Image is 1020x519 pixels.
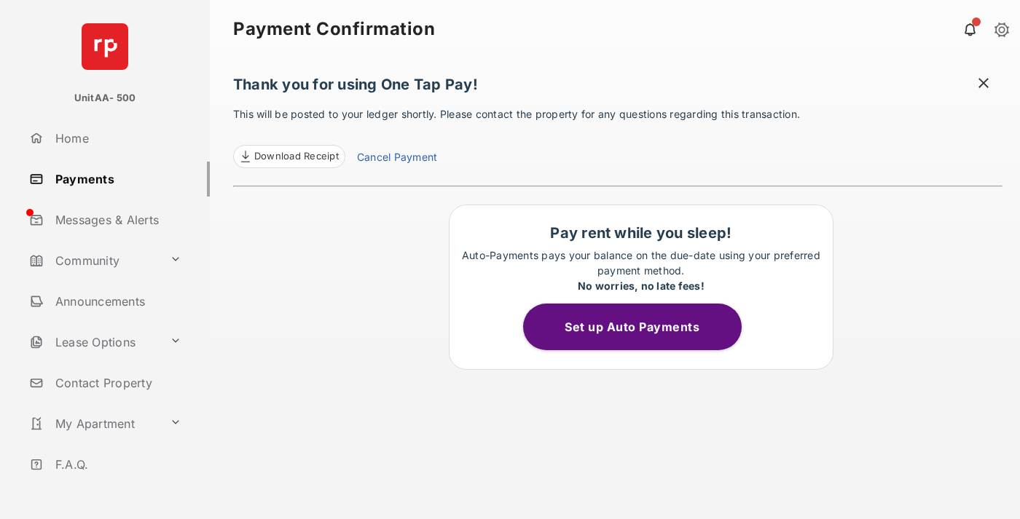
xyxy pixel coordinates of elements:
a: Download Receipt [233,145,345,168]
a: Home [23,121,210,156]
p: UnitAA- 500 [74,91,136,106]
a: My Apartment [23,406,164,441]
div: No worries, no late fees! [457,278,825,293]
a: Contact Property [23,365,210,400]
a: Community [23,243,164,278]
a: Payments [23,162,210,197]
a: Cancel Payment [357,149,437,168]
a: Announcements [23,284,210,319]
h1: Pay rent while you sleep! [457,224,825,242]
a: F.A.Q. [23,447,210,482]
a: Set up Auto Payments [523,320,759,334]
button: Set up Auto Payments [523,304,742,350]
img: svg+xml;base64,PHN2ZyB4bWxucz0iaHR0cDovL3d3dy53My5vcmcvMjAwMC9zdmciIHdpZHRoPSI2NCIgaGVpZ2h0PSI2NC... [82,23,128,70]
p: This will be posted to your ledger shortly. Please contact the property for any questions regardi... [233,106,1003,168]
span: Download Receipt [254,149,339,164]
strong: Payment Confirmation [233,20,435,38]
a: Lease Options [23,325,164,360]
a: Messages & Alerts [23,202,210,237]
h1: Thank you for using One Tap Pay! [233,76,1003,100]
p: Auto-Payments pays your balance on the due-date using your preferred payment method. [457,247,825,293]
